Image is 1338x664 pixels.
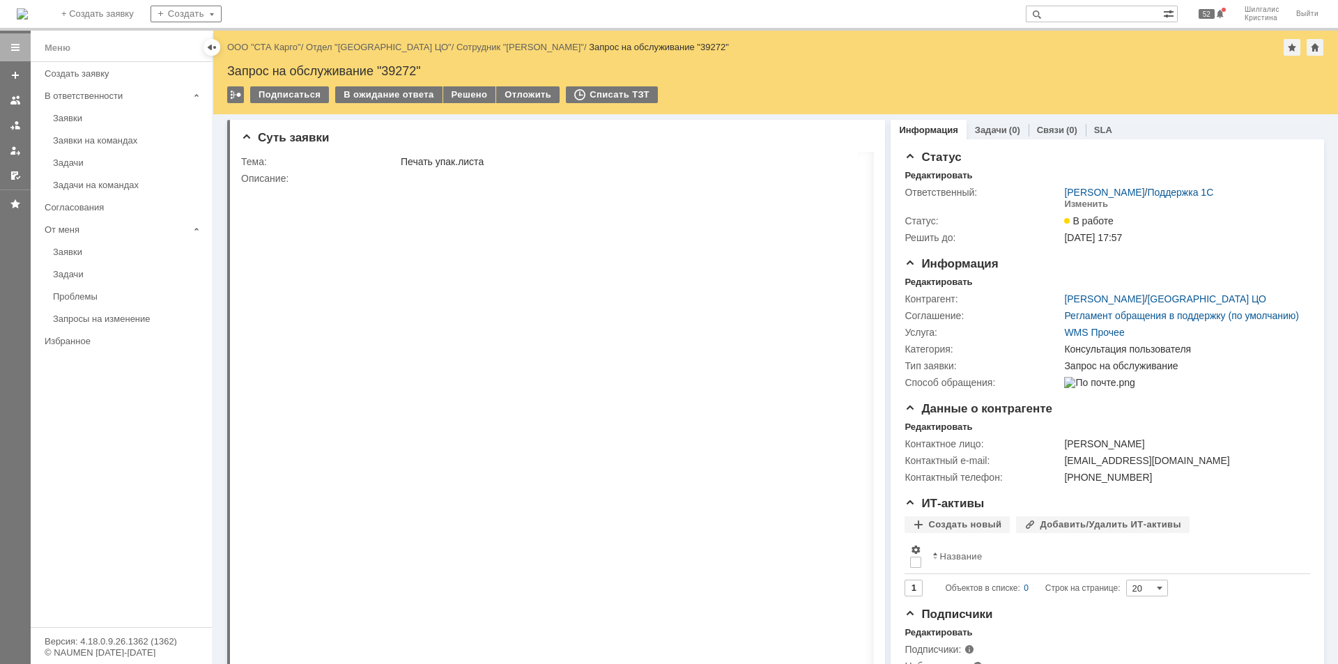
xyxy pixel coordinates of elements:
div: Ответственный: [905,187,1061,198]
div: Запрос на обслуживание "39272" [589,42,729,52]
div: Согласования [45,202,203,213]
a: Заявки на командах [4,89,26,111]
span: Шилгалис [1245,6,1279,14]
div: / [456,42,589,52]
div: Создать заявку [45,68,203,79]
a: Запросы на изменение [47,308,209,330]
a: Мои согласования [4,164,26,187]
a: Согласования [39,196,209,218]
div: Контактный e-mail: [905,455,1061,466]
div: [EMAIL_ADDRESS][DOMAIN_NAME] [1064,455,1303,466]
a: Проблемы [47,286,209,307]
th: Название [927,539,1299,574]
div: Добавить в избранное [1284,39,1300,56]
div: Работа с массовостью [227,86,244,103]
img: logo [17,8,28,20]
a: [GEOGRAPHIC_DATA] ЦО [1147,293,1266,304]
span: Подписчики [905,608,992,621]
div: Заявки [53,113,203,123]
div: Изменить [1064,199,1108,210]
a: Перейти на домашнюю страницу [17,8,28,20]
div: Консультация пользователя [1064,343,1303,355]
a: Создать заявку [4,64,26,86]
span: Данные о контрагенте [905,402,1052,415]
div: © NAUMEN [DATE]-[DATE] [45,648,198,657]
span: [DATE] 17:57 [1064,232,1122,243]
div: Статус: [905,215,1061,226]
a: Заявки в моей ответственности [4,114,26,137]
div: Задачи [53,269,203,279]
div: Услуга: [905,327,1061,338]
div: Редактировать [905,170,972,181]
span: Статус [905,150,961,164]
div: Заявки на командах [53,135,203,146]
a: Задачи [47,152,209,173]
div: Избранное [45,336,188,346]
a: Поддержка 1С [1147,187,1213,198]
div: Решить до: [905,232,1061,243]
span: Суть заявки [241,131,329,144]
a: Отдел "[GEOGRAPHIC_DATA] ЦО" [306,42,452,52]
img: По почте.png [1064,377,1135,388]
div: Версия: 4.18.0.9.26.1362 (1362) [45,637,198,646]
div: Контактный телефон: [905,472,1061,483]
div: 0 [1024,580,1029,596]
div: Меню [45,40,70,56]
span: Кристина [1245,14,1279,22]
div: [PERSON_NAME] [1064,438,1303,449]
div: / [227,42,306,52]
a: Заявки [47,107,209,129]
div: (0) [1009,125,1020,135]
div: Название [939,551,982,562]
div: Редактировать [905,277,972,288]
span: 52 [1199,9,1215,19]
a: [PERSON_NAME] [1064,293,1144,304]
div: Задачи [53,157,203,168]
div: Редактировать [905,627,972,638]
span: ИТ-активы [905,497,984,510]
div: Создать [151,6,222,22]
div: Заявки [53,247,203,257]
a: Заявки [47,241,209,263]
div: Категория: [905,343,1061,355]
div: / [1064,293,1266,304]
a: WMS Прочее [1064,327,1124,338]
div: Тип заявки: [905,360,1061,371]
a: SLA [1094,125,1112,135]
span: Расширенный поиск [1163,6,1177,20]
a: Заявки на командах [47,130,209,151]
a: Сотрудник "[PERSON_NAME]" [456,42,584,52]
a: Мои заявки [4,139,26,162]
div: [PHONE_NUMBER] [1064,472,1303,483]
a: Задачи [975,125,1007,135]
a: [PERSON_NAME] [1064,187,1144,198]
div: Запрос на обслуживание [1064,360,1303,371]
a: ООО "СТА Карго" [227,42,301,52]
div: / [306,42,456,52]
a: Информация [899,125,958,135]
span: Информация [905,257,998,270]
div: Соглашение: [905,310,1061,321]
div: Контрагент: [905,293,1061,304]
div: Сделать домашней страницей [1307,39,1323,56]
i: Строк на странице: [945,580,1120,596]
div: Контактное лицо: [905,438,1061,449]
div: Скрыть меню [203,39,220,56]
div: Запрос на обслуживание "39272" [227,64,1324,78]
a: Задачи [47,263,209,285]
a: Регламент обращения в поддержку (по умолчанию) [1064,310,1299,321]
a: Связи [1037,125,1064,135]
div: Задачи на командах [53,180,203,190]
div: Печать упак.листа [401,156,1072,167]
span: Настройки [910,544,921,555]
div: Способ обращения: [905,377,1061,388]
div: Подписчики: [905,644,1045,655]
div: Описание: [241,173,1075,184]
div: От меня [45,224,188,235]
div: Запросы на изменение [53,314,203,324]
div: В ответственности [45,91,188,101]
div: / [1064,187,1213,198]
div: Редактировать [905,422,972,433]
a: Задачи на командах [47,174,209,196]
span: Объектов в списке: [945,583,1020,593]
